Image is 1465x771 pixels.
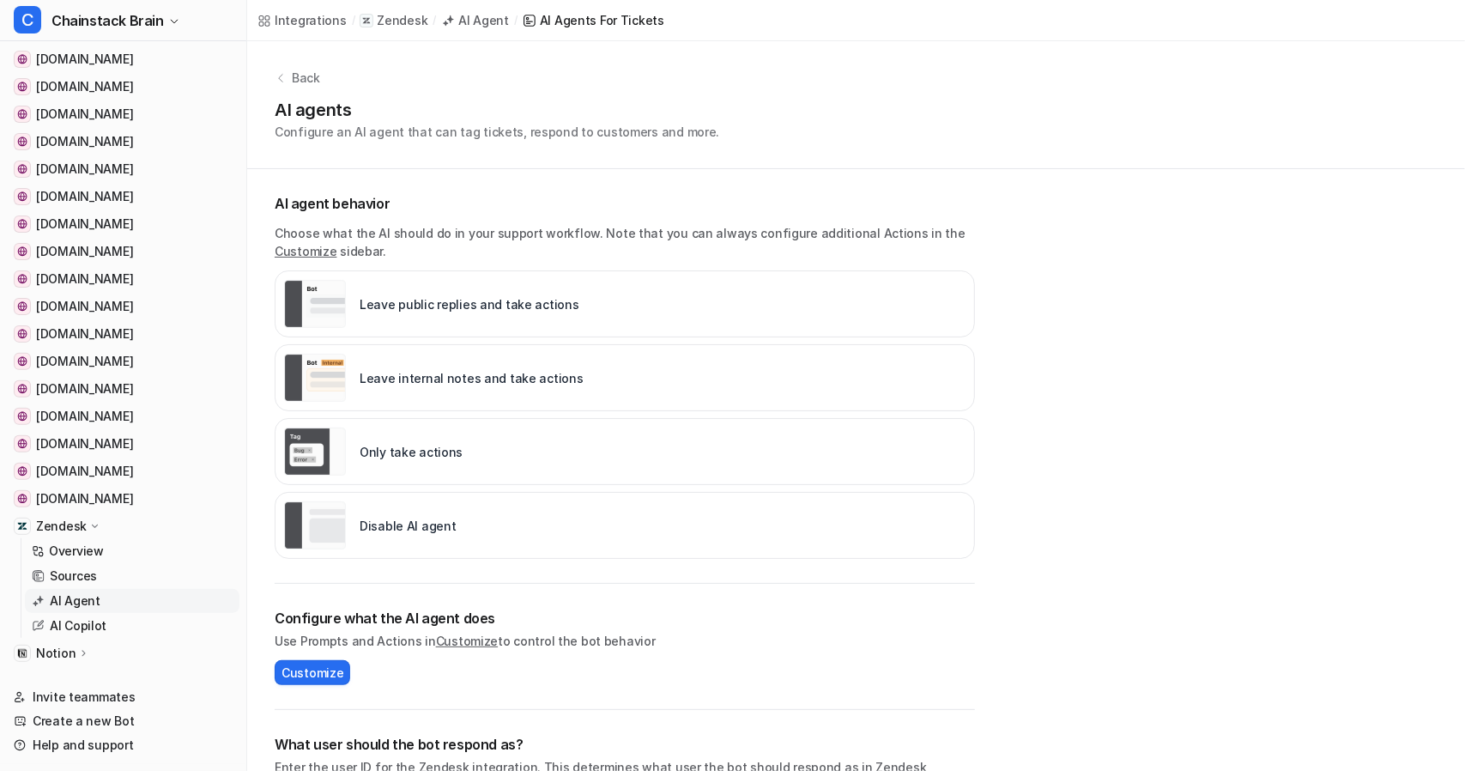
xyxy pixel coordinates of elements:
a: Customize [436,634,498,648]
img: solana.com [17,82,27,92]
img: docs.arbitrum.io [17,301,27,312]
a: nimbus.guide[DOMAIN_NAME] [7,404,239,428]
p: Use Prompts and Actions in to control the bot behavior [275,632,975,650]
img: Leave internal notes and take actions [284,354,346,402]
p: Notion [36,645,76,662]
a: github.com[DOMAIN_NAME] [7,487,239,511]
span: [DOMAIN_NAME] [36,216,133,233]
span: [DOMAIN_NAME] [36,435,133,452]
a: Help and support [7,733,239,757]
h2: What user should the bot respond as? [275,734,975,755]
img: docs.polygon.technology [17,274,27,284]
img: docs.erigon.tech [17,191,27,202]
span: [DOMAIN_NAME] [36,161,133,178]
div: live::external_reply [275,270,975,337]
a: docs.sui.io[DOMAIN_NAME] [7,322,239,346]
span: [DOMAIN_NAME] [36,463,133,480]
h1: AI agents [275,97,719,123]
span: [DOMAIN_NAME] [36,133,133,150]
a: aptos.dev[DOMAIN_NAME] [7,377,239,401]
span: C [14,6,41,33]
span: [DOMAIN_NAME] [36,353,133,370]
img: Only take actions [284,428,346,476]
span: / [433,13,436,28]
p: Zendesk [377,12,427,29]
img: aptos.dev [17,384,27,394]
span: / [514,13,518,28]
span: [DOMAIN_NAME] [36,408,133,425]
span: [DOMAIN_NAME] [36,188,133,205]
a: solana.com[DOMAIN_NAME] [7,75,239,99]
span: [DOMAIN_NAME] [36,298,133,315]
a: AI Agents for tickets [523,11,664,29]
p: Only take actions [360,443,463,461]
div: live::disabled [275,418,975,485]
img: Disable AI agent [284,501,346,549]
a: AI Copilot [25,614,239,638]
h2: Configure what the AI agent does [275,608,975,628]
div: AI Agent [458,11,509,29]
a: build.avax.network[DOMAIN_NAME] [7,459,239,483]
p: Back [292,69,320,87]
img: docs.ton.org [17,164,27,174]
p: AI Agent [50,592,100,610]
img: developers.tron.network [17,246,27,257]
span: [DOMAIN_NAME] [36,106,133,123]
a: Sources [25,564,239,588]
a: docs.ton.org[DOMAIN_NAME] [7,157,239,181]
a: docs.optimism.io[DOMAIN_NAME] [7,349,239,373]
img: ethereum.org [17,109,27,119]
a: Zendesk [360,12,427,29]
a: reth.rs[DOMAIN_NAME] [7,212,239,236]
p: Disable AI agent [360,517,457,535]
img: reth.rs [17,219,27,229]
img: developer.bitcoin.org [17,439,27,449]
a: Create a new Bot [7,709,239,733]
p: Configure an AI agent that can tag tickets, respond to customers and more. [275,123,719,141]
img: Zendesk [17,521,27,531]
p: AI agent behavior [275,193,975,214]
p: Choose what the AI should do in your support workflow. Note that you can always configure additio... [275,224,975,260]
a: geth.ethereum.org[DOMAIN_NAME] [7,47,239,71]
p: AI Copilot [50,617,106,634]
span: [DOMAIN_NAME] [36,243,133,260]
div: paused::disabled [275,492,975,559]
img: hyperliquid.gitbook.io [17,137,27,147]
a: Invite teammates [7,685,239,709]
div: Integrations [275,11,347,29]
a: docs.erigon.tech[DOMAIN_NAME] [7,185,239,209]
img: docs.optimism.io [17,356,27,367]
span: [DOMAIN_NAME] [36,380,133,398]
a: AI Agent [25,589,239,613]
span: [DOMAIN_NAME] [36,270,133,288]
span: [DOMAIN_NAME] [36,490,133,507]
div: AI Agents for tickets [540,11,664,29]
p: Sources [50,568,97,585]
a: AI Agent [441,11,509,29]
p: Leave internal notes and take actions [360,369,584,387]
img: docs.sui.io [17,329,27,339]
img: geth.ethereum.org [17,54,27,64]
a: hyperliquid.gitbook.io[DOMAIN_NAME] [7,130,239,154]
img: github.com [17,494,27,504]
a: Overview [25,539,239,563]
div: live::internal_reply [275,344,975,411]
span: Chainstack Brain [51,9,164,33]
span: Customize [281,664,343,682]
img: nimbus.guide [17,411,27,422]
span: [DOMAIN_NAME] [36,51,133,68]
img: build.avax.network [17,466,27,477]
span: / [352,13,355,28]
a: Customize [275,244,336,258]
p: Overview [49,543,104,560]
a: ethereum.org[DOMAIN_NAME] [7,102,239,126]
a: developer.bitcoin.org[DOMAIN_NAME] [7,432,239,456]
span: [DOMAIN_NAME] [36,325,133,343]
p: Zendesk [36,518,87,535]
img: Notion [17,648,27,659]
a: developers.tron.network[DOMAIN_NAME] [7,240,239,264]
button: Customize [275,660,350,685]
a: docs.polygon.technology[DOMAIN_NAME] [7,267,239,291]
a: docs.arbitrum.io[DOMAIN_NAME] [7,294,239,319]
p: Leave public replies and take actions [360,295,579,313]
